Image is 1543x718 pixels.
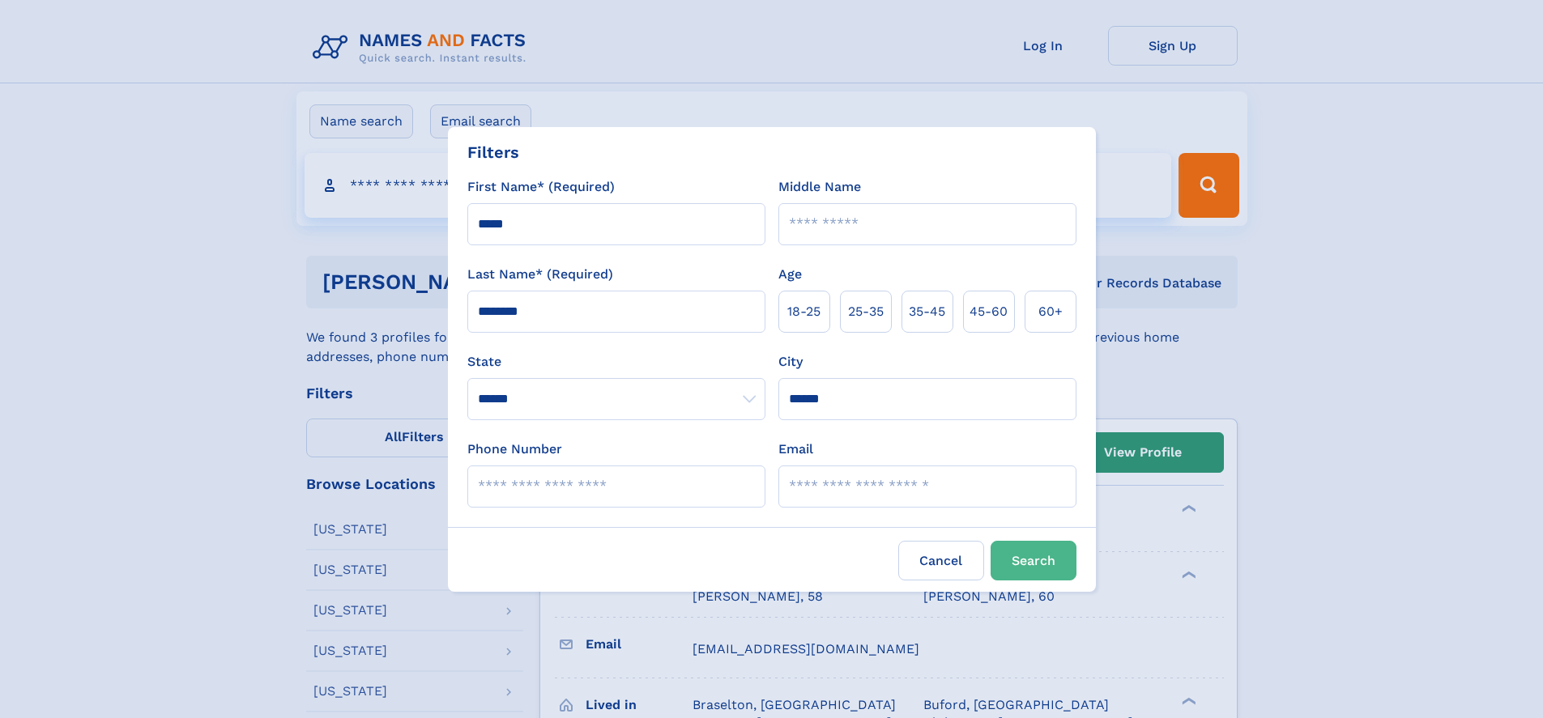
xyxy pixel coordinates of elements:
span: 18‑25 [787,302,821,321]
label: Age [778,265,802,284]
label: Email [778,440,813,459]
span: 25‑35 [848,302,884,321]
div: Filters [467,140,519,164]
label: Cancel [898,541,984,580]
label: Phone Number [467,440,562,459]
span: 45‑60 [970,302,1008,321]
span: 60+ [1038,302,1063,321]
button: Search [991,541,1076,580]
label: State [467,352,765,372]
label: Last Name* (Required) [467,265,613,284]
label: First Name* (Required) [467,177,615,197]
label: Middle Name [778,177,861,197]
label: City [778,352,803,372]
span: 35‑45 [909,302,945,321]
